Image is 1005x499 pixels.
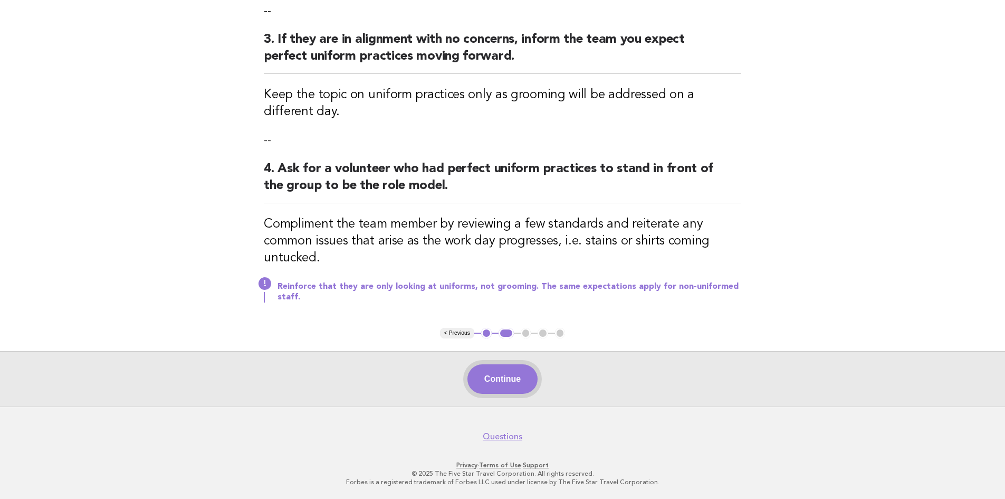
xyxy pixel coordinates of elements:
h3: Compliment the team member by reviewing a few standards and reiterate any common issues that aris... [264,216,741,267]
p: Forbes is a registered trademark of Forbes LLC used under license by The Five Star Travel Corpora... [180,478,826,486]
a: Privacy [456,462,477,469]
h3: Keep the topic on uniform practices only as grooming will be addressed on a different day. [264,87,741,120]
button: Continue [467,364,538,394]
a: Questions [483,431,522,442]
h2: 3. If they are in alignment with no concerns, inform the team you expect perfect uniform practice... [264,31,741,74]
a: Terms of Use [479,462,521,469]
p: · · [180,461,826,469]
p: -- [264,4,741,18]
p: -- [264,133,741,148]
a: Support [523,462,549,469]
button: 1 [481,328,492,338]
button: 2 [499,328,514,338]
p: Reinforce that they are only looking at uniforms, not grooming. The same expectations apply for n... [277,281,741,303]
button: < Previous [440,328,474,338]
h2: 4. Ask for a volunteer who had perfect uniform practices to stand in front of the group to be the... [264,161,741,203]
p: © 2025 The Five Star Travel Corporation. All rights reserved. [180,469,826,478]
